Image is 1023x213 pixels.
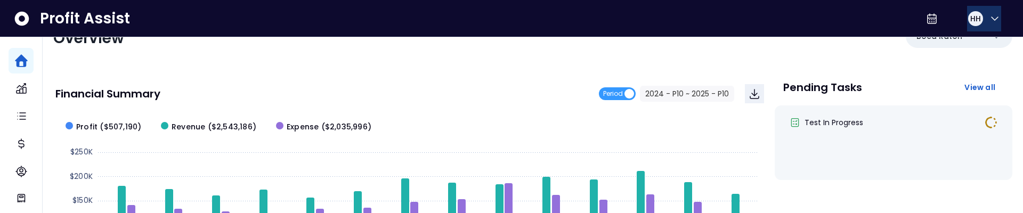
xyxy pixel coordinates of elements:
[603,87,623,100] span: Period
[287,121,371,133] span: Expense ($2,035,996)
[76,121,141,133] span: Profit ($507,190)
[70,171,93,182] text: $200K
[805,117,863,128] span: Test In Progress
[964,82,995,93] span: View all
[970,13,981,24] span: HH
[53,28,124,48] span: Overview
[745,84,764,103] button: Download
[172,121,256,133] span: Revenue ($2,543,186)
[985,116,997,129] img: In Progress
[640,86,734,102] button: 2024 - P10 ~ 2025 - P10
[40,9,130,28] span: Profit Assist
[55,88,160,99] p: Financial Summary
[783,82,862,93] p: Pending Tasks
[72,195,93,206] text: $150K
[70,146,93,157] text: $250K
[956,78,1004,97] button: View all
